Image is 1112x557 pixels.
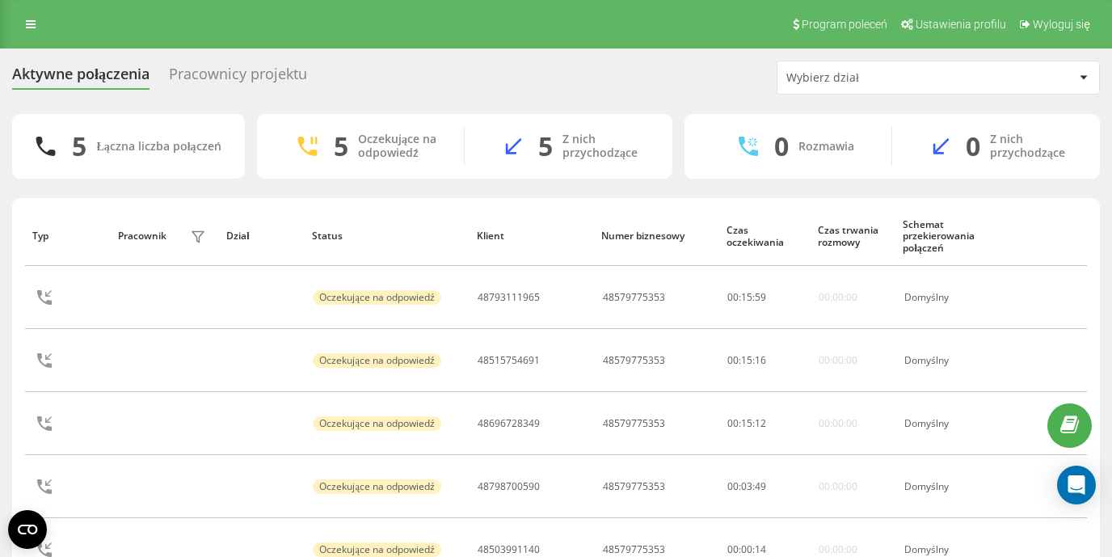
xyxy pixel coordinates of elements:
[727,481,766,492] div: : :
[904,292,992,303] div: Domyślny
[727,353,739,367] span: 00
[727,479,739,493] span: 00
[755,290,766,304] span: 59
[313,479,440,494] div: Oczekujące na odpowiedź
[334,131,348,162] div: 5
[904,355,992,366] div: Domyślny
[755,353,766,367] span: 16
[603,544,665,555] div: 48579775353
[755,479,766,493] span: 49
[786,71,979,85] div: Wybierz dział
[755,416,766,430] span: 12
[727,418,766,429] div: : :
[358,133,440,160] div: Oczekujące na odpowiedź
[819,355,857,366] div: 00:00:00
[727,544,766,555] div: : :
[72,131,86,162] div: 5
[741,479,752,493] span: 03
[1033,18,1090,31] span: Wyloguj się
[118,230,166,242] div: Pracownik
[819,292,857,303] div: 00:00:00
[990,133,1076,160] div: Z nich przychodzące
[601,230,711,242] div: Numer biznesowy
[312,230,461,242] div: Status
[755,542,766,556] span: 14
[1057,466,1096,504] div: Open Intercom Messenger
[562,133,648,160] div: Z nich przychodzące
[538,131,553,162] div: 5
[727,290,739,304] span: 00
[313,353,440,368] div: Oczekujące na odpowiedź
[727,416,739,430] span: 00
[603,355,665,366] div: 48579775353
[96,140,221,154] div: Łączna liczba połączeń
[169,65,307,91] div: Pracownicy projektu
[478,544,540,555] div: 48503991140
[478,292,540,303] div: 48793111965
[904,544,992,555] div: Domyślny
[819,544,857,555] div: 00:00:00
[226,230,297,242] div: Dział
[798,140,854,154] div: Rozmawia
[904,481,992,492] div: Domyślny
[478,355,540,366] div: 48515754691
[774,131,789,162] div: 0
[603,418,665,429] div: 48579775353
[727,355,766,366] div: : :
[802,18,887,31] span: Program poleceń
[313,290,440,305] div: Oczekujące na odpowiedź
[741,290,752,304] span: 15
[741,353,752,367] span: 15
[32,230,103,242] div: Typ
[904,418,992,429] div: Domyślny
[12,65,150,91] div: Aktywne połączenia
[819,418,857,429] div: 00:00:00
[478,481,540,492] div: 48798700590
[741,416,752,430] span: 15
[727,292,766,303] div: : :
[603,481,665,492] div: 48579775353
[8,510,47,549] button: Open CMP widget
[903,219,993,254] div: Schemat przekierowania połączeń
[478,418,540,429] div: 48696728349
[819,481,857,492] div: 00:00:00
[727,225,802,248] div: Czas oczekiwania
[313,416,440,431] div: Oczekujące na odpowiedź
[313,542,440,557] div: Oczekujące na odpowiedź
[741,542,752,556] span: 00
[477,230,587,242] div: Klient
[818,225,888,248] div: Czas trwania rozmowy
[727,542,739,556] span: 00
[603,292,665,303] div: 48579775353
[916,18,1006,31] span: Ustawienia profilu
[966,131,980,162] div: 0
